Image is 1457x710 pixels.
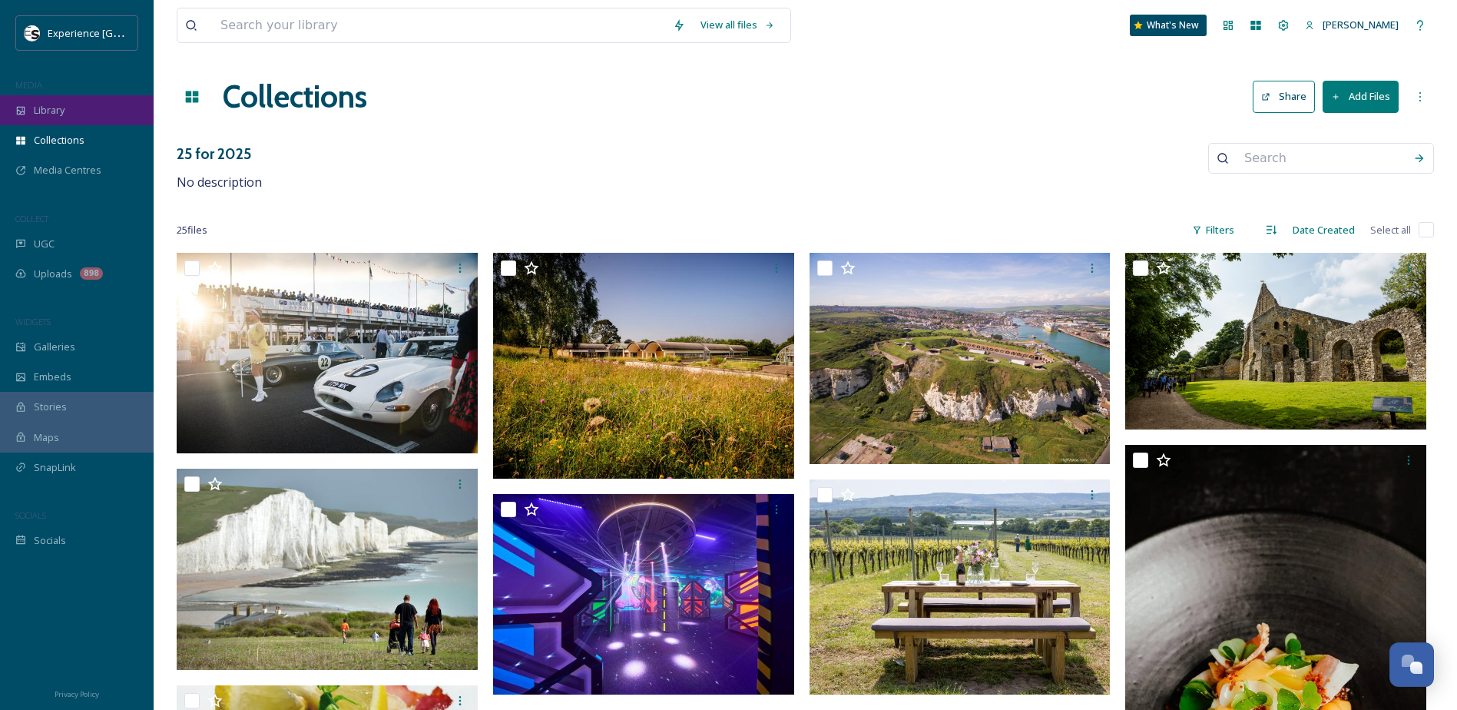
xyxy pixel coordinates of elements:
[55,684,99,702] a: Privacy Policy
[55,689,99,699] span: Privacy Policy
[177,253,478,453] img: Goodwood_revival.jpg
[213,8,665,42] input: Search your library
[1253,81,1315,112] button: Share
[34,133,84,148] span: Collections
[34,163,101,177] span: Media Centres
[34,460,76,475] span: SnapLink
[1389,642,1434,687] button: Open Chat
[34,267,72,281] span: Uploads
[1323,81,1399,112] button: Add Files
[80,267,103,280] div: 898
[1184,215,1242,245] div: Filters
[1297,10,1406,40] a: [PERSON_NAME]
[1237,141,1406,175] input: Search
[223,74,367,120] a: Collections
[177,143,262,165] h3: 25 for 2025
[810,479,1111,695] img: English Wine Roebuck.jpg
[34,340,75,354] span: Galleries
[177,174,262,191] span: No description
[693,10,783,40] a: View all files
[810,253,1111,465] img: Newhaven Fort re opens 2025.png
[1323,18,1399,32] span: [PERSON_NAME]
[48,25,200,40] span: Experience [GEOGRAPHIC_DATA]
[15,213,48,224] span: COLLECT
[15,79,42,91] span: MEDIA
[25,25,40,41] img: WSCC%20ES%20Socials%20Icon%20-%20Secondary%20-%20Black.jpg
[1125,253,1426,430] img: Battle_Abbey_as seen on screen.png
[1370,223,1411,237] span: Select all
[493,494,794,695] img: butlins_playxperience.jpg
[493,253,794,479] img: Millennium_Seed_Bank_Meadow_at_Wakehurst_Jim_Holden_RBG_Kew.jpg
[15,316,51,327] span: WIDGETS
[34,103,65,118] span: Library
[177,469,478,670] img: King Charles II coastal path walks.jpg
[34,430,59,445] span: Maps
[1285,215,1363,245] div: Date Created
[1130,15,1207,36] a: What's New
[34,533,66,548] span: Socials
[15,509,46,521] span: SOCIALS
[177,223,207,237] span: 25 file s
[34,237,55,251] span: UGC
[34,370,71,384] span: Embeds
[34,400,67,414] span: Stories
